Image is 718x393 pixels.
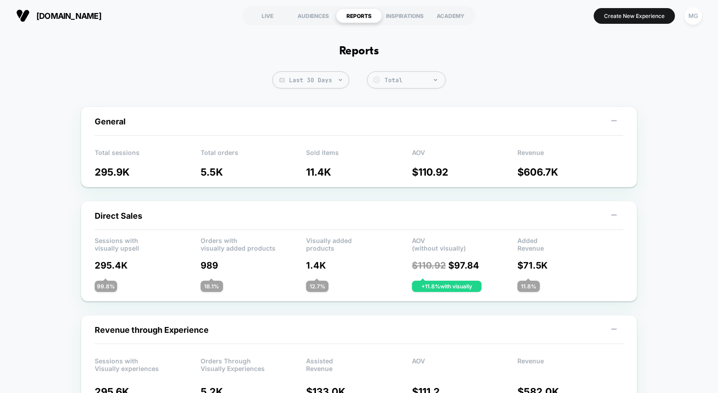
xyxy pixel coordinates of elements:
[16,9,30,22] img: Visually logo
[290,9,336,23] div: AUDIENCES
[412,357,518,371] p: AOV
[682,7,705,25] button: MG
[339,45,379,58] h1: Reports
[95,237,201,250] p: Sessions with visually upsell
[412,149,518,162] p: AOV
[95,166,201,178] p: 295.9K
[385,76,441,84] div: Total
[517,260,623,271] p: $ 71.5K
[306,260,412,271] p: 1.4K
[306,237,412,250] p: Visually added products
[36,11,101,21] span: [DOMAIN_NAME]
[428,9,473,23] div: ACADEMY
[245,9,290,23] div: LIVE
[201,149,306,162] p: Total orders
[594,8,675,24] button: Create New Experience
[95,357,201,371] p: Sessions with Visually experiences
[517,281,540,292] div: 11.8 %
[336,9,382,23] div: REPORTS
[412,237,518,250] p: AOV (without visually)
[95,281,117,292] div: 99.8 %
[339,79,342,81] img: end
[434,79,437,81] img: end
[95,325,209,335] span: Revenue through Experience
[375,78,377,82] tspan: $
[95,149,201,162] p: Total sessions
[201,260,306,271] p: 989
[95,117,126,126] span: General
[412,260,446,271] span: $ 110.92
[517,237,623,250] p: Added Revenue
[412,260,518,271] p: $ 97.84
[412,281,482,292] div: + 11.8 % with visually
[13,9,104,23] button: [DOMAIN_NAME]
[684,7,702,25] div: MG
[382,9,428,23] div: INSPIRATIONS
[95,211,142,221] span: Direct Sales
[201,237,306,250] p: Orders with visually added products
[517,149,623,162] p: Revenue
[201,357,306,371] p: Orders Through Visually Experiences
[95,260,201,271] p: 295.4K
[306,166,412,178] p: 11.4K
[517,357,623,371] p: Revenue
[280,78,285,82] img: calendar
[201,166,306,178] p: 5.5K
[412,166,518,178] p: $ 110.92
[201,281,223,292] div: 18.1 %
[272,71,349,88] span: Last 30 Days
[306,281,328,292] div: 12.7 %
[306,149,412,162] p: Sold items
[517,166,623,178] p: $ 606.7K
[306,357,412,371] p: Assisted Revenue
